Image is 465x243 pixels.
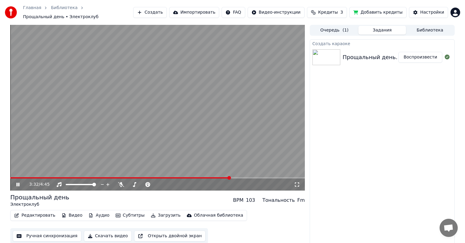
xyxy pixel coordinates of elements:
[133,7,167,18] button: Создать
[13,231,81,241] button: Ручная синхронизация
[343,53,438,62] div: Прощальный день. Электроклуб.
[233,197,243,204] div: BPM
[12,211,58,220] button: Редактировать
[248,7,305,18] button: Видео-инструкции
[23,14,98,20] span: Прощальный день • Электроклуб
[342,27,348,33] span: ( 1 )
[340,9,343,15] span: 3
[59,211,85,220] button: Видео
[246,197,255,204] div: 103
[134,231,206,241] button: Открыть двойной экран
[307,7,347,18] button: Кредиты3
[51,5,77,11] a: Библиотека
[169,7,219,18] button: Импортировать
[297,197,305,204] div: Fm
[222,7,245,18] button: FAQ
[358,26,406,35] button: Задания
[318,9,338,15] span: Кредиты
[5,6,17,18] img: youka
[420,9,444,15] div: Настройки
[29,181,44,188] div: /
[406,26,454,35] button: Библиотека
[23,5,41,11] a: Главная
[29,181,39,188] span: 3:32
[310,40,454,47] div: Создать караоке
[262,197,295,204] div: Тональность
[113,211,147,220] button: Субтитры
[398,52,442,63] button: Воспроизвести
[40,181,50,188] span: 4:45
[10,193,69,201] div: Прощальный день
[349,7,407,18] button: Добавить кредиты
[23,5,133,20] nav: breadcrumb
[86,211,112,220] button: Аудио
[194,212,243,218] div: Облачная библиотека
[440,219,458,237] div: Открытый чат
[311,26,358,35] button: Очередь
[84,231,132,241] button: Скачать видео
[409,7,448,18] button: Настройки
[10,201,69,208] div: Электроклуб
[148,211,183,220] button: Загрузить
